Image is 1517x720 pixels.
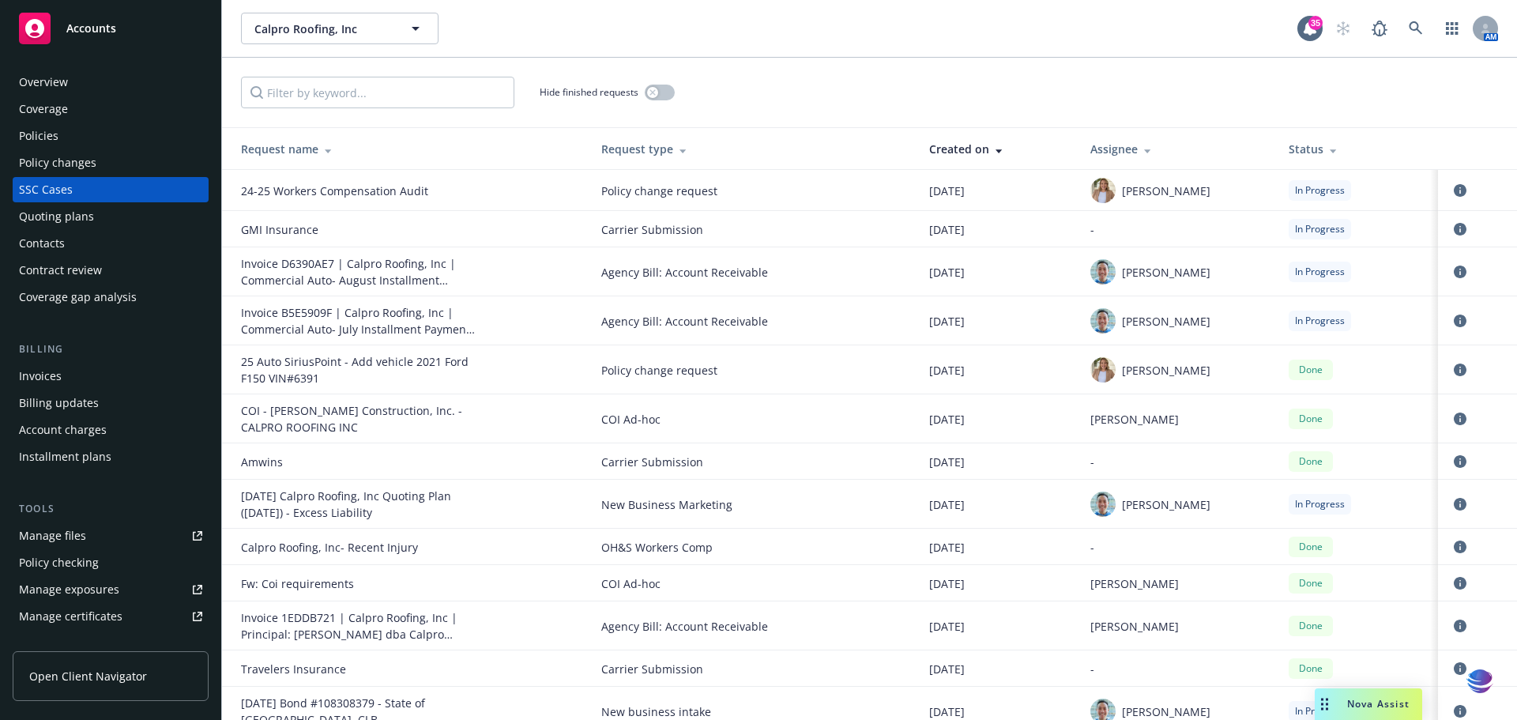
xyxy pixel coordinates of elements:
[1451,311,1470,330] a: circleInformation
[13,231,209,256] a: Contacts
[19,390,99,416] div: Billing updates
[1466,667,1493,696] img: svg+xml;base64,PHN2ZyB3aWR0aD0iMzQiIGhlaWdodD0iMzQiIHZpZXdCb3g9IjAgMCAzNCAzNCIgZmlsbD0ibm9uZSIgeG...
[241,141,576,157] div: Request name
[13,417,209,443] a: Account charges
[19,444,111,469] div: Installment plans
[601,539,904,556] span: OH&S Workers Comp
[1295,540,1327,554] span: Done
[601,221,904,238] span: Carrier Submission
[1295,576,1327,590] span: Done
[1090,492,1116,517] img: photo
[13,550,209,575] a: Policy checking
[1295,222,1345,236] span: In Progress
[241,13,439,44] button: Calpro Roofing, Inc
[1347,697,1410,711] span: Nova Assist
[241,609,478,643] div: Invoice 1EDDB721 | Calpro Roofing, Inc | Principal: Hadley Hoff dba Calpro Roofing Obligee: State...
[1451,409,1470,428] a: circleInformation
[1364,13,1395,44] a: Report a Bug
[241,488,478,521] div: 08/18/2025 Calpro Roofing, Inc Quoting Plan (2025-08-20) - Excess Liability
[13,204,209,229] a: Quoting plans
[601,264,904,281] span: Agency Bill: Account Receivable
[1295,412,1327,426] span: Done
[1451,574,1470,593] a: circleInformation
[601,661,904,677] span: Carrier Submission
[241,402,478,435] div: COI - S. Costa Construction, Inc. - CALPRO ROOFING INC
[241,304,478,337] div: Invoice B5E5909F | Calpro Roofing, Inc | Commercial Auto- July Installment Payment Please make pa...
[13,523,209,548] a: Manage files
[1090,178,1116,203] img: photo
[29,668,147,684] span: Open Client Navigator
[19,123,58,149] div: Policies
[1451,452,1470,471] a: circleInformation
[1315,688,1334,720] div: Drag to move
[1451,262,1470,281] a: circleInformation
[1295,363,1327,377] span: Done
[1451,360,1470,379] a: circleInformation
[13,258,209,283] a: Contract review
[1289,141,1425,157] div: Status
[929,183,965,199] span: [DATE]
[929,411,965,428] span: [DATE]
[19,417,107,443] div: Account charges
[1122,313,1210,330] span: [PERSON_NAME]
[1090,308,1116,334] img: photo
[19,258,102,283] div: Contract review
[1122,362,1210,379] span: [PERSON_NAME]
[540,85,638,99] span: Hide finished requests
[1090,357,1116,383] img: photo
[19,550,99,575] div: Policy checking
[929,454,965,470] span: [DATE]
[1090,141,1263,157] div: Assignee
[1122,703,1210,720] span: [PERSON_NAME]
[929,575,965,592] span: [DATE]
[13,150,209,175] a: Policy changes
[241,575,478,592] div: Fw: Coi requirements
[929,264,965,281] span: [DATE]
[241,353,478,386] div: 25 Auto SiriusPoint - Add vehicle 2021 Ford F150 VIN#6391
[241,255,478,288] div: Invoice D6390AE7 | Calpro Roofing, Inc | Commercial Auto- August Installment Payment
[601,141,904,157] div: Request type
[19,631,99,656] div: Manage claims
[1451,616,1470,635] a: circleInformation
[19,285,137,310] div: Coverage gap analysis
[1295,265,1345,279] span: In Progress
[929,661,965,677] span: [DATE]
[929,221,965,238] span: [DATE]
[601,703,904,720] span: New business intake
[241,221,478,238] div: GMI Insurance
[19,523,86,548] div: Manage files
[601,313,904,330] span: Agency Bill: Account Receivable
[1295,662,1327,676] span: Done
[1090,575,1179,592] span: [PERSON_NAME]
[13,577,209,602] a: Manage exposures
[1436,13,1468,44] a: Switch app
[241,183,478,199] div: 24-25 Workers Compensation Audit
[19,231,65,256] div: Contacts
[13,177,209,202] a: SSC Cases
[929,618,965,635] span: [DATE]
[1451,220,1470,239] a: circleInformation
[13,6,209,51] a: Accounts
[1308,16,1323,30] div: 35
[1122,264,1210,281] span: [PERSON_NAME]
[1315,688,1422,720] button: Nova Assist
[929,496,965,513] span: [DATE]
[1090,618,1179,635] span: [PERSON_NAME]
[1327,13,1359,44] a: Start snowing
[1295,497,1345,511] span: In Progress
[1090,259,1116,285] img: photo
[241,454,478,470] div: Amwins
[1451,181,1470,200] a: circleInformation
[13,285,209,310] a: Coverage gap analysis
[241,77,514,108] input: Filter by keyword...
[13,364,209,389] a: Invoices
[254,21,391,37] span: Calpro Roofing, Inc
[13,70,209,95] a: Overview
[13,96,209,122] a: Coverage
[1090,454,1263,470] div: -
[1295,183,1345,198] span: In Progress
[1451,495,1470,514] a: circleInformation
[601,411,904,428] span: COI Ad-hoc
[929,141,1066,157] div: Created on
